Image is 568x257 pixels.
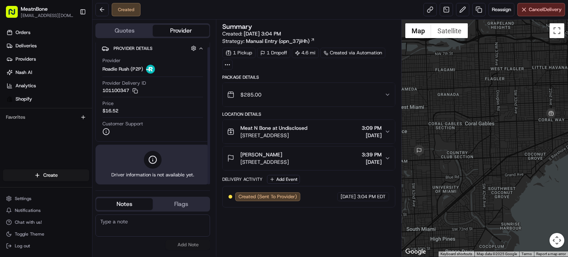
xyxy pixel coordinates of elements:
button: Notes [96,198,153,210]
span: Log out [15,243,30,249]
span: Provider Delivery ID [102,80,146,87]
span: Driver information is not available yet. [111,172,194,178]
a: Analytics [3,80,92,92]
a: Created via Automation [320,48,385,58]
span: API Documentation [70,165,119,172]
span: Knowledge Base [15,165,57,172]
a: Nash AI [3,67,92,78]
div: Package Details [222,74,395,80]
button: Toggle Theme [3,229,89,239]
button: [EMAIL_ADDRESS][DOMAIN_NAME] [21,13,74,18]
div: 💻 [62,166,68,172]
span: Toggle Theme [15,231,44,237]
span: Nash AI [16,69,32,76]
a: Report a map error [536,252,566,256]
span: Manual Entry (opn_37jiHh) [246,37,310,45]
span: • [80,134,83,140]
img: Wisdom Oko [7,107,19,122]
button: Create [3,169,89,181]
a: Providers [3,53,92,65]
span: Provider Details [114,45,152,51]
div: Past conversations [7,96,47,102]
a: Open this area in Google Maps (opens a new window) [403,247,428,257]
button: CancelDelivery [517,3,565,16]
span: [DATE] [341,193,356,200]
span: 3:09 PM [362,124,382,132]
a: Manual Entry (opn_37jiHh) [246,37,315,45]
div: Location Details [222,111,395,117]
span: $16.52 [102,108,118,114]
span: 3:04 PM EDT [357,193,386,200]
span: Cancel Delivery [529,6,562,13]
span: [DATE] [84,114,99,120]
span: [DATE] 3:04 PM [244,30,281,37]
div: Start new chat [33,70,121,78]
h3: Summary [222,23,252,30]
div: Delivery Activity [222,176,263,182]
a: Deliveries [3,40,92,52]
span: Analytics [16,82,36,89]
div: 1 Pickup [222,48,256,58]
img: Google [403,247,428,257]
img: Nash [7,7,22,22]
img: Shopify logo [7,96,13,102]
button: Chat with us! [3,217,89,227]
a: Powered byPylon [52,183,89,189]
span: Settings [15,196,31,202]
img: 8571987876998_91fb9ceb93ad5c398215_72.jpg [16,70,29,84]
span: Wisdom [PERSON_NAME] [23,114,79,120]
button: 101100347 [102,87,138,94]
img: 1736555255976-a54dd68f-1ca7-489b-9aae-adbdc363a1c4 [7,70,21,84]
a: Shopify [3,93,92,105]
button: Keyboard shortcuts [440,251,472,257]
button: Show satellite imagery [431,23,468,38]
button: Settings [3,193,89,204]
a: 💻API Documentation [60,162,122,175]
span: Orders [16,29,30,36]
button: Provider [153,25,209,37]
div: We're available if you need us! [33,78,102,84]
button: Reassign [488,3,514,16]
span: Created (Sent To Provider) [239,193,297,200]
img: 1736555255976-a54dd68f-1ca7-489b-9aae-adbdc363a1c4 [15,135,21,141]
span: Customer Support [102,121,143,127]
button: MeatnBone [21,5,48,13]
button: Provider Details [102,42,204,54]
p: Welcome 👋 [7,29,135,41]
button: $285.00 [223,83,395,106]
button: Add Event [267,175,300,184]
span: [DATE] [84,134,99,140]
span: Shopify [16,96,32,102]
span: [DATE] [362,158,382,166]
span: Roadie Rush (P2P) [102,66,143,72]
img: Wisdom Oko [7,127,19,142]
span: Chat with us! [15,219,42,225]
span: • [80,114,83,120]
button: See all [115,94,135,103]
div: Favorites [3,111,89,123]
span: Wisdom [PERSON_NAME] [23,134,79,140]
img: roadie-logo-v2.jpg [146,65,155,74]
button: MeatnBone[EMAIL_ADDRESS][DOMAIN_NAME] [3,3,77,21]
span: [DATE] [362,132,382,139]
span: Pylon [74,183,89,189]
button: Log out [3,241,89,251]
button: Toggle fullscreen view [550,23,564,38]
div: 📗 [7,166,13,172]
span: Map data ©2025 Google [477,252,517,256]
button: Quotes [96,25,153,37]
button: [PERSON_NAME][STREET_ADDRESS]3:39 PM[DATE] [223,146,395,170]
span: [PERSON_NAME] [240,151,282,158]
span: Create [43,172,58,179]
button: Show street map [405,23,431,38]
input: Clear [19,47,122,55]
button: Meat N Bone at Undisclosed[STREET_ADDRESS]3:09 PM[DATE] [223,120,395,143]
div: 1 Dropoff [257,48,290,58]
span: Providers [16,56,36,62]
span: Created: [222,30,281,37]
img: 1736555255976-a54dd68f-1ca7-489b-9aae-adbdc363a1c4 [15,115,21,121]
button: Map camera controls [550,233,564,248]
span: $285.00 [240,91,261,98]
